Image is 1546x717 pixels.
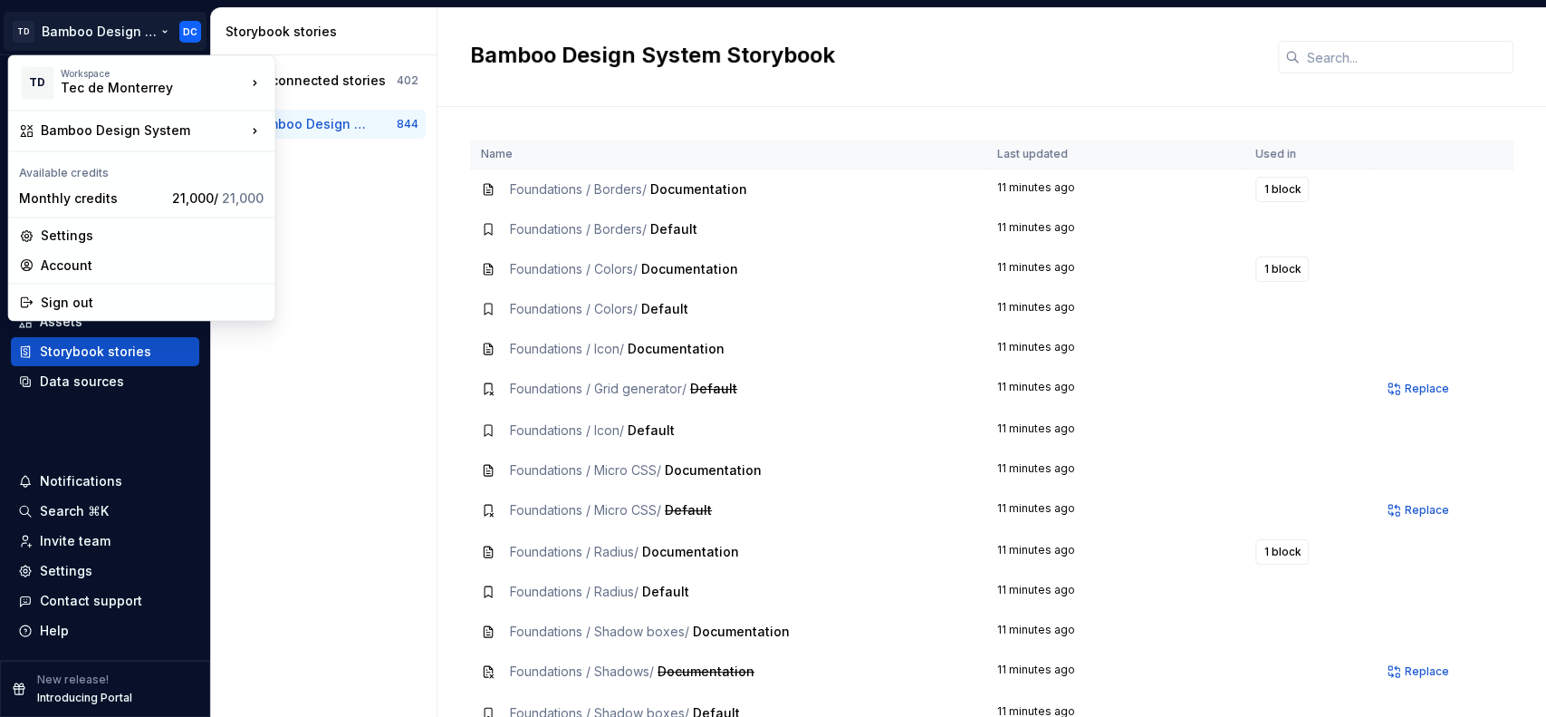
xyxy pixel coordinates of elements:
[172,190,264,206] span: 21,000 /
[61,68,245,79] div: Workspace
[222,190,264,206] span: 21,000
[41,293,264,311] div: Sign out
[41,256,264,274] div: Account
[12,155,271,184] div: Available credits
[41,121,245,140] div: Bamboo Design System
[61,79,215,97] div: Tec de Monterrey
[19,189,165,208] div: Monthly credits
[21,66,53,99] div: TD
[41,227,264,245] div: Settings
